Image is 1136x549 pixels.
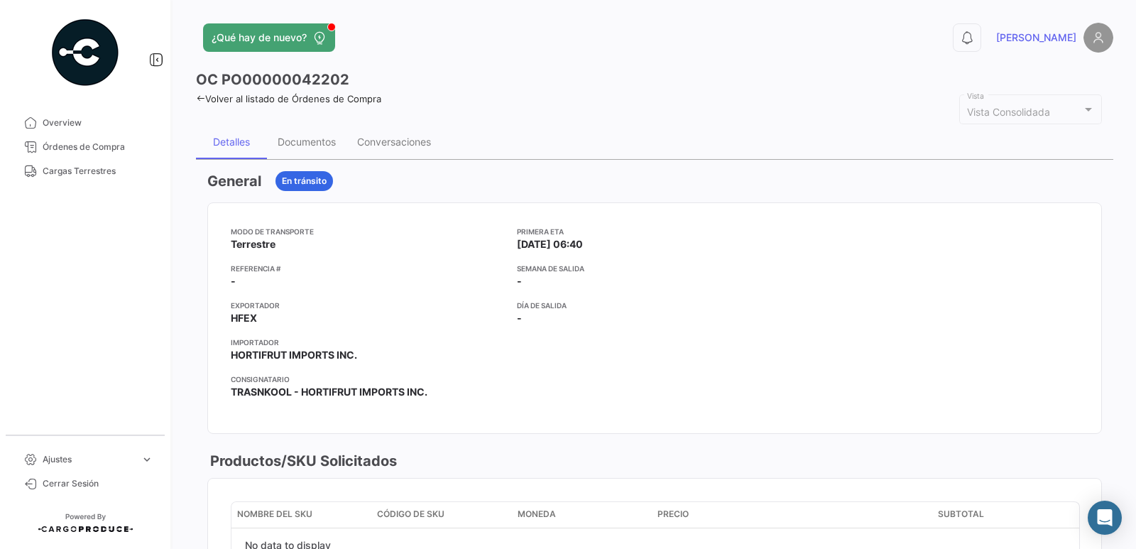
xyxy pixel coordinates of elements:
span: ¿Qué hay de nuevo? [212,31,307,45]
app-card-info-title: Exportador [231,300,506,311]
app-card-info-title: Primera ETA [517,226,792,237]
mat-select-trigger: Vista Consolidada [967,106,1050,118]
h3: OC PO00000042202 [196,70,349,89]
button: ¿Qué hay de nuevo? [203,23,335,52]
span: Precio [657,508,689,521]
h3: General [207,171,261,191]
span: HORTIFRUT IMPORTS INC. [231,348,357,362]
span: [DATE] 06:40 [517,237,583,251]
app-card-info-title: Consignatario [231,374,506,385]
span: Ajustes [43,453,135,466]
datatable-header-cell: Código de SKU [371,502,511,528]
span: - [231,274,236,288]
span: Cargas Terrestres [43,165,153,178]
span: En tránsito [282,175,327,187]
div: Detalles [213,136,250,148]
a: Volver al listado de Órdenes de Compra [196,93,381,104]
span: HFEX [231,311,257,325]
span: Nombre del SKU [237,508,312,521]
app-card-info-title: Semana de Salida [517,263,792,274]
app-card-info-title: Importador [231,337,506,348]
div: Abrir Intercom Messenger [1088,501,1122,535]
span: Terrestre [231,237,275,251]
img: placeholder-user.png [1083,23,1113,53]
span: Overview [43,116,153,129]
div: Conversaciones [357,136,431,148]
span: Órdenes de Compra [43,141,153,153]
datatable-header-cell: Moneda [512,502,652,528]
span: Moneda [518,508,556,521]
span: TRASNKOOL - HORTIFRUT IMPORTS INC. [231,385,427,399]
h3: Productos/SKU Solicitados [207,451,397,471]
app-card-info-title: Día de Salida [517,300,792,311]
span: Código de SKU [377,508,444,521]
datatable-header-cell: Nombre del SKU [231,502,371,528]
div: Documentos [278,136,336,148]
span: Subtotal [938,508,984,521]
a: Cargas Terrestres [11,159,159,183]
span: Cerrar Sesión [43,477,153,490]
span: expand_more [141,453,153,466]
a: Overview [11,111,159,135]
span: - [517,274,522,288]
span: [PERSON_NAME] [996,31,1076,45]
a: Órdenes de Compra [11,135,159,159]
app-card-info-title: Modo de Transporte [231,226,506,237]
app-card-info-title: Referencia # [231,263,506,274]
img: powered-by.png [50,17,121,88]
span: - [517,311,522,325]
